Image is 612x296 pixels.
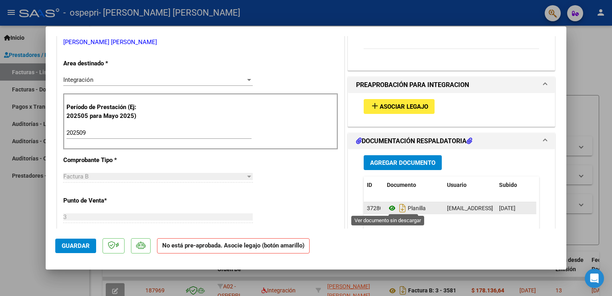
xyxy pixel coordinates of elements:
button: Agregar Documento [364,155,442,170]
p: Area destinado * [63,59,146,68]
datatable-header-cell: Documento [384,176,444,194]
i: Descargar documento [397,202,408,215]
div: Open Intercom Messenger [585,269,604,288]
span: ID [367,182,372,188]
span: 37280 [367,205,383,211]
datatable-header-cell: Subido [496,176,536,194]
span: Factura B [63,173,89,180]
span: Subido [499,182,517,188]
span: Guardar [62,242,90,249]
span: Integración [63,76,93,83]
div: PREAPROBACIÓN PARA INTEGRACION [348,93,555,126]
span: [DATE] [499,205,515,211]
span: [EMAIL_ADDRESS][DOMAIN_NAME] - [PERSON_NAME] [447,205,583,211]
p: Punto de Venta [63,196,146,205]
mat-expansion-panel-header: PREAPROBACIÓN PARA INTEGRACION [348,77,555,93]
p: [PERSON_NAME] [PERSON_NAME] [63,38,338,47]
p: Comprobante Tipo * [63,156,146,165]
datatable-header-cell: Usuario [444,176,496,194]
button: Asociar Legajo [364,99,435,114]
span: Usuario [447,182,467,188]
span: Asociar Legajo [380,103,428,110]
mat-expansion-panel-header: DOCUMENTACIÓN RESPALDATORIA [348,133,555,149]
mat-icon: add [370,101,380,111]
h1: DOCUMENTACIÓN RESPALDATORIA [356,136,472,146]
span: Planilla [387,205,426,211]
button: Guardar [55,239,96,253]
strong: No está pre-aprobada. Asocie legajo (botón amarillo) [157,238,310,254]
h1: PREAPROBACIÓN PARA INTEGRACION [356,80,469,90]
span: Agregar Documento [370,159,435,166]
datatable-header-cell: ID [364,176,384,194]
p: Período de Prestación (Ej: 202505 para Mayo 2025) [66,103,147,121]
datatable-header-cell: Acción [536,176,576,194]
span: Documento [387,182,416,188]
